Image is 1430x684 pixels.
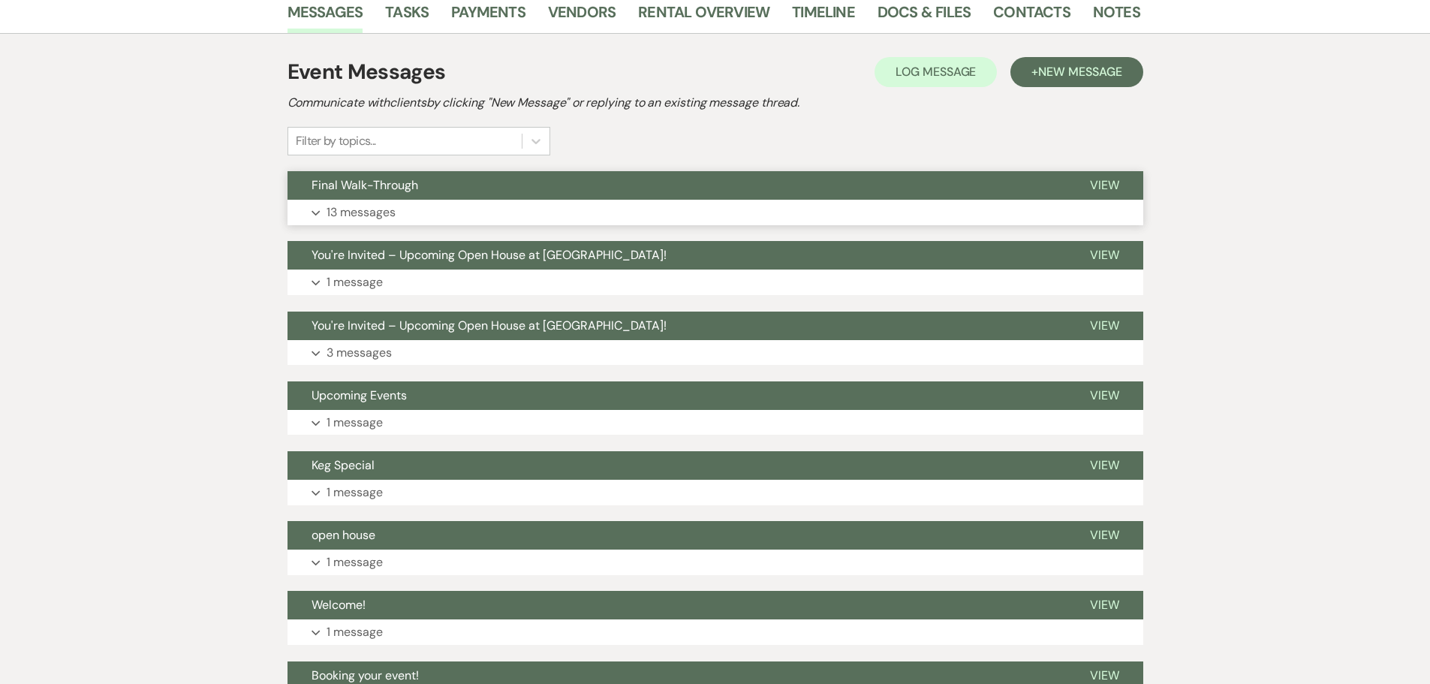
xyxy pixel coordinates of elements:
button: 1 message [288,410,1143,435]
button: View [1066,521,1143,550]
p: 1 message [327,273,383,292]
div: Filter by topics... [296,132,376,150]
p: 13 messages [327,203,396,222]
button: View [1066,381,1143,410]
button: Welcome! [288,591,1066,619]
button: Final Walk-Through [288,171,1066,200]
span: View [1090,318,1119,333]
p: 1 message [327,553,383,572]
span: Log Message [896,64,976,80]
span: View [1090,667,1119,683]
button: View [1066,451,1143,480]
button: +New Message [1010,57,1142,87]
span: Keg Special [312,457,375,473]
span: Welcome! [312,597,366,613]
button: View [1066,171,1143,200]
button: Upcoming Events [288,381,1066,410]
button: 3 messages [288,340,1143,366]
h1: Event Messages [288,56,446,88]
span: Final Walk-Through [312,177,418,193]
p: 1 message [327,483,383,502]
button: View [1066,241,1143,270]
button: You're Invited – Upcoming Open House at [GEOGRAPHIC_DATA]! [288,312,1066,340]
span: Upcoming Events [312,387,407,403]
button: 1 message [288,480,1143,505]
span: Booking your event! [312,667,419,683]
button: Keg Special [288,451,1066,480]
span: View [1090,247,1119,263]
button: 13 messages [288,200,1143,225]
p: 1 message [327,622,383,642]
button: View [1066,591,1143,619]
button: You're Invited – Upcoming Open House at [GEOGRAPHIC_DATA]! [288,241,1066,270]
button: open house [288,521,1066,550]
span: View [1090,457,1119,473]
span: View [1090,597,1119,613]
p: 1 message [327,413,383,432]
p: 3 messages [327,343,392,363]
span: You're Invited – Upcoming Open House at [GEOGRAPHIC_DATA]! [312,318,667,333]
span: open house [312,527,375,543]
button: 1 message [288,550,1143,575]
span: You're Invited – Upcoming Open House at [GEOGRAPHIC_DATA]! [312,247,667,263]
button: 1 message [288,270,1143,295]
button: 1 message [288,619,1143,645]
h2: Communicate with clients by clicking "New Message" or replying to an existing message thread. [288,94,1143,112]
span: New Message [1038,64,1121,80]
span: View [1090,387,1119,403]
span: View [1090,177,1119,193]
button: Log Message [875,57,997,87]
button: View [1066,312,1143,340]
span: View [1090,527,1119,543]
